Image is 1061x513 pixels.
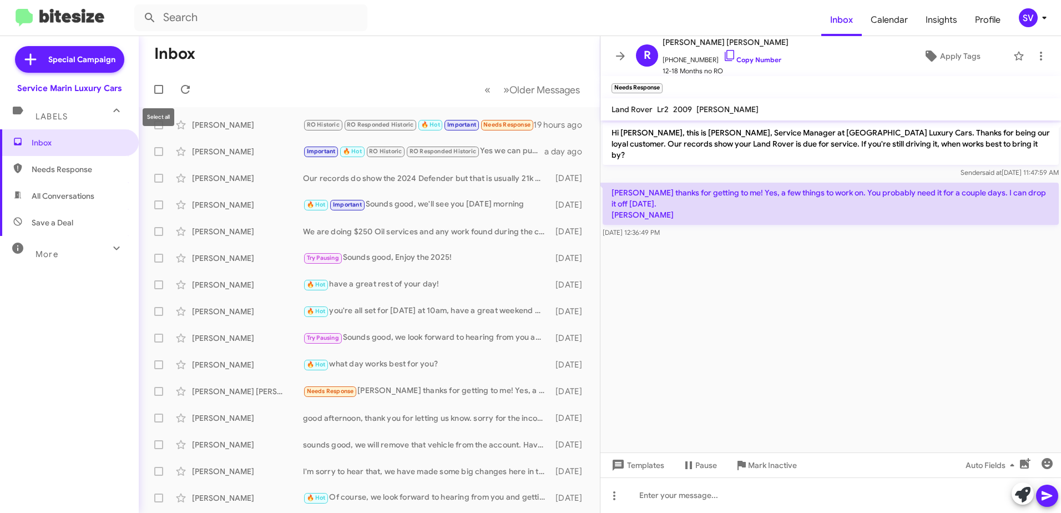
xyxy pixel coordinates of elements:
div: 19 hours ago [533,119,591,130]
span: R [644,47,651,64]
span: 🔥 Hot [307,361,326,368]
div: [DATE] [550,439,591,450]
div: [PERSON_NAME] [192,279,303,290]
div: I'm sorry to hear that, we have made some big changes here in the service department and would li... [303,466,550,477]
div: [DATE] [550,466,591,477]
div: Sounds good, Enjoy the 2025! [303,252,550,264]
span: Templates [609,455,664,475]
button: Previous [478,78,497,101]
button: Auto Fields [957,455,1028,475]
span: Needs Response [307,388,354,395]
div: Sounds good, we'll see you [DATE] morning [303,198,550,211]
a: Insights [917,4,966,36]
span: RO Responded Historic [347,121,413,128]
div: [DATE] [550,253,591,264]
div: [PERSON_NAME] [192,253,303,264]
div: Of course, we look forward to hearing from you and getting your vehicle in for service. [303,491,550,504]
span: 2009 [673,104,692,114]
span: [PERSON_NAME] [696,104,759,114]
button: Templates [600,455,673,475]
div: [PERSON_NAME] [192,306,303,317]
h1: Inbox [154,45,195,63]
span: 🔥 Hot [307,494,326,501]
div: We are doing $250 Oil services and any work found during the complimentary multipoint inspection ... [303,226,550,237]
a: Copy Number [723,56,781,64]
button: Mark Inactive [726,455,806,475]
span: Mark Inactive [748,455,797,475]
div: [DATE] [550,199,591,210]
span: Special Campaign [48,54,115,65]
small: Needs Response [612,83,663,93]
input: Search [134,4,367,31]
div: [PERSON_NAME] [PERSON_NAME] [192,386,303,397]
span: Land Rover [612,104,653,114]
div: [PERSON_NAME] [192,146,303,157]
span: Try Pausing [307,334,339,341]
span: [DATE] 12:36:49 PM [603,228,660,237]
div: have a great rest of your day! [303,278,550,291]
div: [PERSON_NAME] [192,413,303,424]
span: Inbox [32,137,126,148]
div: sounds good, we will remove that vehicle from the account. Have a great day! [303,439,550,450]
span: 🔥 Hot [307,308,326,315]
span: [PHONE_NUMBER] [663,49,789,66]
span: RO Historic [307,121,340,128]
div: [PERSON_NAME] [192,199,303,210]
div: [PERSON_NAME] [192,359,303,370]
div: [DATE] [550,386,591,397]
span: Lr2 [657,104,669,114]
span: Try Pausing [307,254,339,261]
span: Labels [36,112,68,122]
div: what day works best for you? [303,358,550,371]
a: Profile [966,4,1009,36]
span: 🔥 Hot [307,201,326,208]
div: [DATE] [550,173,591,184]
span: Pause [695,455,717,475]
button: Pause [673,455,726,475]
a: Inbox [821,4,862,36]
span: Important [333,201,362,208]
span: Needs Response [483,121,530,128]
div: Sounds good, we look forward to hearing from you and hope your healing process goes well. [303,331,550,344]
span: Important [307,148,336,155]
button: SV [1009,8,1049,27]
div: Select all [143,108,174,126]
span: RO Historic [369,148,402,155]
span: Apply Tags [940,46,981,66]
div: Yes we can put you in a loaner that day, how many miles are on the vehicle? [303,145,544,158]
span: « [484,83,491,97]
a: Special Campaign [15,46,124,73]
div: [DATE] [550,359,591,370]
span: Older Messages [509,84,580,96]
span: More [36,249,58,259]
div: [PERSON_NAME] thanks for getting to me! Yes, a few things to work on. You probably need it for a ... [303,385,550,398]
div: [PERSON_NAME] [192,333,303,344]
div: a day ago [544,146,591,157]
div: [DATE] [550,306,591,317]
span: Important [447,121,476,128]
p: Hi [PERSON_NAME], this is [PERSON_NAME], Service Manager at [GEOGRAPHIC_DATA] Luxury Cars. Thanks... [603,123,1059,165]
span: Save a Deal [32,217,73,228]
span: [PERSON_NAME] [PERSON_NAME] [663,36,789,49]
div: SV [1019,8,1038,27]
span: RO Responded Historic [410,148,476,155]
p: [PERSON_NAME] thanks for getting to me! Yes, a few things to work on. You probably need it for a ... [603,183,1059,225]
span: 12-18 Months no RO [663,66,789,77]
span: Sender [DATE] 11:47:59 AM [961,168,1059,177]
span: » [503,83,509,97]
span: Calendar [862,4,917,36]
div: We are scheduled for 9:30 [DATE]! [303,118,533,131]
div: [PERSON_NAME] [192,439,303,450]
div: [PERSON_NAME] [192,226,303,237]
div: [PERSON_NAME] [192,119,303,130]
span: 🔥 Hot [343,148,362,155]
span: 🔥 Hot [421,121,440,128]
span: Needs Response [32,164,126,175]
span: said at [982,168,1002,177]
div: good afternoon, thank you for letting us know. sorry for the inconvenience. [303,413,550,424]
div: [DATE] [550,333,591,344]
div: Service Marin Luxury Cars [17,83,122,94]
